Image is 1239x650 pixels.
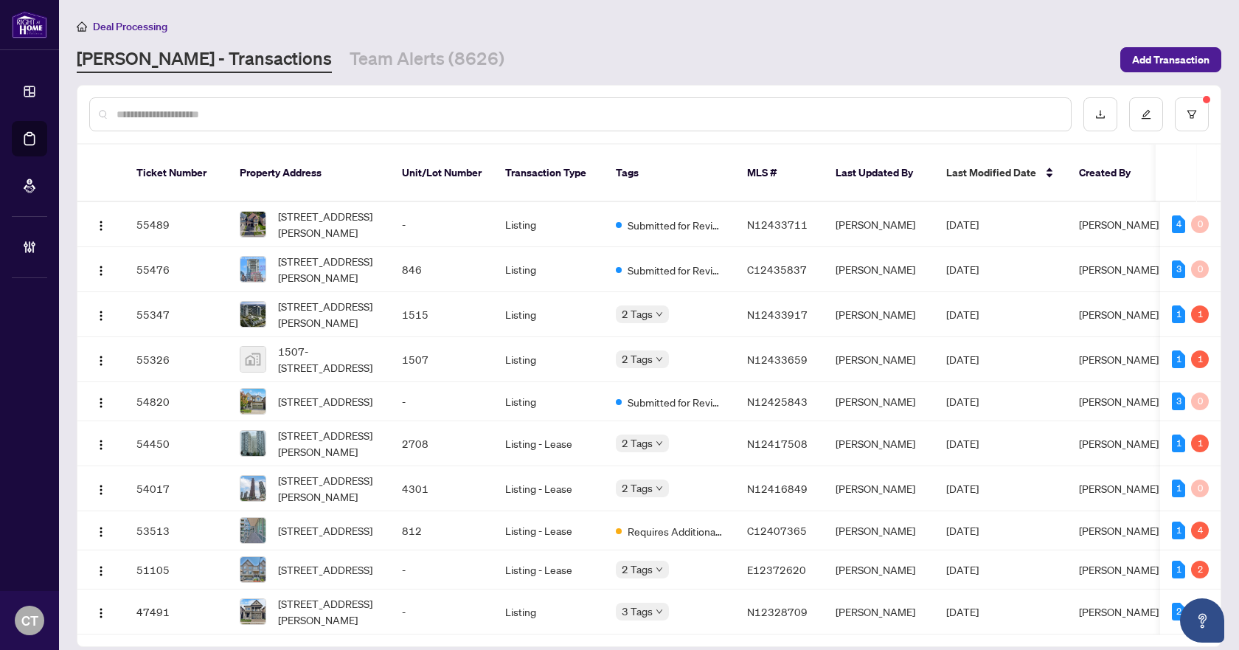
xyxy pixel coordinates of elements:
span: [DATE] [946,437,979,450]
span: download [1095,109,1106,120]
button: Logo [89,600,113,623]
img: thumbnail-img [240,302,265,327]
span: down [656,356,663,363]
button: Logo [89,302,113,326]
td: 54820 [125,382,228,421]
td: [PERSON_NAME] [824,382,934,421]
td: 55347 [125,292,228,337]
span: [PERSON_NAME] [1079,524,1159,537]
span: down [656,566,663,573]
td: [PERSON_NAME] [824,202,934,247]
span: [STREET_ADDRESS] [278,393,372,409]
span: Submitted for Review [628,217,723,233]
th: Tags [604,145,735,202]
button: Add Transaction [1120,47,1221,72]
span: 2 Tags [622,350,653,367]
th: MLS # [735,145,824,202]
img: thumbnail-img [240,257,265,282]
a: Team Alerts (8626) [350,46,504,73]
div: 1 [1172,305,1185,323]
img: Logo [95,265,107,277]
div: 3 [1172,393,1185,410]
td: - [390,202,493,247]
span: [DATE] [946,218,979,231]
span: [DATE] [946,524,979,537]
span: [STREET_ADDRESS] [278,522,372,539]
div: 1 [1172,350,1185,368]
img: Logo [95,439,107,451]
td: [PERSON_NAME] [824,421,934,466]
span: [PERSON_NAME] [1079,437,1159,450]
span: down [656,440,663,447]
img: thumbnail-img [240,389,265,414]
button: filter [1175,97,1209,131]
div: 1 [1172,561,1185,578]
img: Logo [95,397,107,409]
td: Listing [493,382,604,421]
span: Requires Additional Docs [628,523,723,539]
span: [STREET_ADDRESS][PERSON_NAME] [278,427,378,460]
img: thumbnail-img [240,557,265,582]
th: Property Address [228,145,390,202]
span: down [656,608,663,615]
td: [PERSON_NAME] [824,466,934,511]
span: [STREET_ADDRESS][PERSON_NAME] [278,595,378,628]
button: Logo [89,432,113,455]
td: 1507 [390,337,493,382]
td: Listing - Lease [493,550,604,590]
button: edit [1129,97,1163,131]
td: Listing - Lease [493,511,604,550]
div: 3 [1172,260,1185,278]
button: download [1083,97,1117,131]
span: Add Transaction [1132,48,1209,72]
span: [DATE] [946,353,979,366]
span: E12372620 [747,563,806,576]
th: Created By [1067,145,1156,202]
div: 4 [1172,215,1185,233]
span: 3 Tags [622,603,653,620]
span: Submitted for Review [628,394,723,410]
img: thumbnail-img [240,431,265,456]
span: [PERSON_NAME] [1079,263,1159,276]
td: 812 [390,511,493,550]
span: [DATE] [946,395,979,408]
td: 1515 [390,292,493,337]
td: Listing [493,247,604,292]
td: Listing [493,337,604,382]
button: Logo [89,558,113,581]
span: C12407365 [747,524,807,537]
span: N12433659 [747,353,808,366]
span: [PERSON_NAME] [1079,218,1159,231]
div: 0 [1191,480,1209,497]
th: Unit/Lot Number [390,145,493,202]
span: down [656,485,663,492]
span: N12425843 [747,395,808,408]
span: N12417508 [747,437,808,450]
td: Listing [493,590,604,635]
div: 1 [1172,480,1185,497]
td: Listing [493,202,604,247]
img: Logo [95,526,107,538]
td: [PERSON_NAME] [824,247,934,292]
td: 55489 [125,202,228,247]
button: Open asap [1180,598,1224,643]
td: [PERSON_NAME] [824,590,934,635]
td: - [390,550,493,590]
td: 4301 [390,466,493,511]
span: down [656,311,663,318]
td: [PERSON_NAME] [824,550,934,590]
button: Logo [89,257,113,281]
div: 0 [1191,393,1209,410]
div: 1 [1191,435,1209,452]
div: 1 [1191,350,1209,368]
span: edit [1141,109,1151,120]
span: 2 Tags [622,305,653,322]
div: 1 [1191,305,1209,323]
a: [PERSON_NAME] - Transactions [77,46,332,73]
span: 2 Tags [622,561,653,578]
th: Last Modified Date [934,145,1067,202]
img: Logo [95,310,107,322]
button: Logo [89,390,113,413]
span: N12328709 [747,605,808,618]
td: 846 [390,247,493,292]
